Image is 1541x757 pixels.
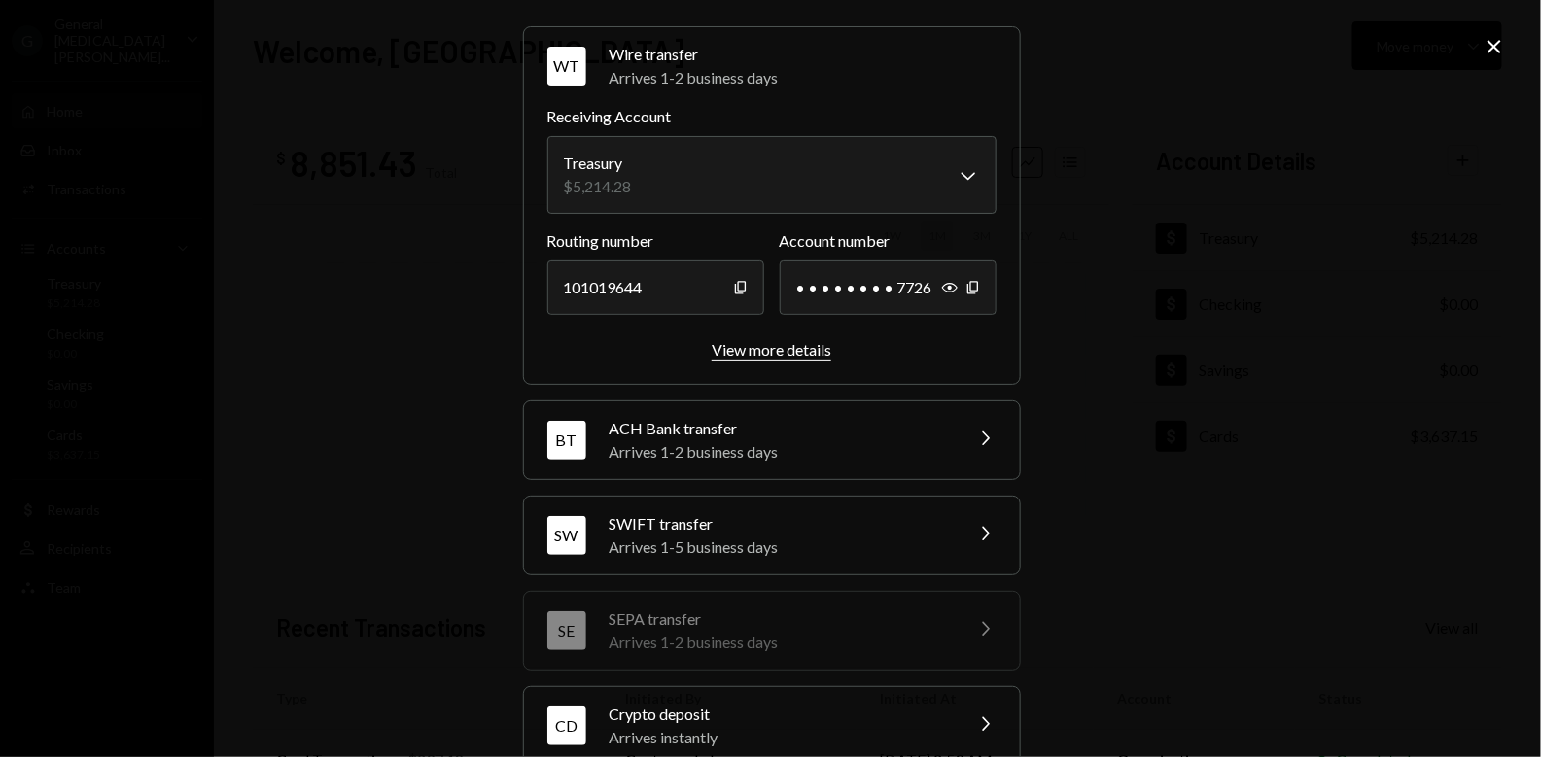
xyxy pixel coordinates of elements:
div: Wire transfer [610,43,997,66]
div: Arrives 1-2 business days [610,66,997,89]
div: 101019644 [547,260,764,315]
div: ACH Bank transfer [610,417,950,440]
div: CD [547,706,586,745]
div: SWIFT transfer [610,512,950,535]
div: Arrives 1-2 business days [610,440,950,464]
div: BT [547,421,586,460]
div: Arrives instantly [610,726,950,749]
div: Arrives 1-2 business days [610,631,950,654]
button: Receiving Account [547,136,997,214]
label: Routing number [547,229,764,253]
div: View more details [712,340,831,359]
div: SE [547,611,586,650]
label: Receiving Account [547,105,997,128]
div: WT [547,47,586,86]
div: • • • • • • • • 7726 [780,260,997,315]
button: BTACH Bank transferArrives 1-2 business days [524,401,1020,479]
div: SEPA transfer [610,607,950,631]
button: SESEPA transferArrives 1-2 business days [524,592,1020,670]
div: SW [547,516,586,555]
button: WTWire transferArrives 1-2 business days [524,27,1020,105]
button: View more details [712,340,831,361]
button: SWSWIFT transferArrives 1-5 business days [524,497,1020,574]
label: Account number [780,229,997,253]
div: Crypto deposit [610,703,950,726]
div: WTWire transferArrives 1-2 business days [547,105,997,361]
div: Arrives 1-5 business days [610,535,950,559]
